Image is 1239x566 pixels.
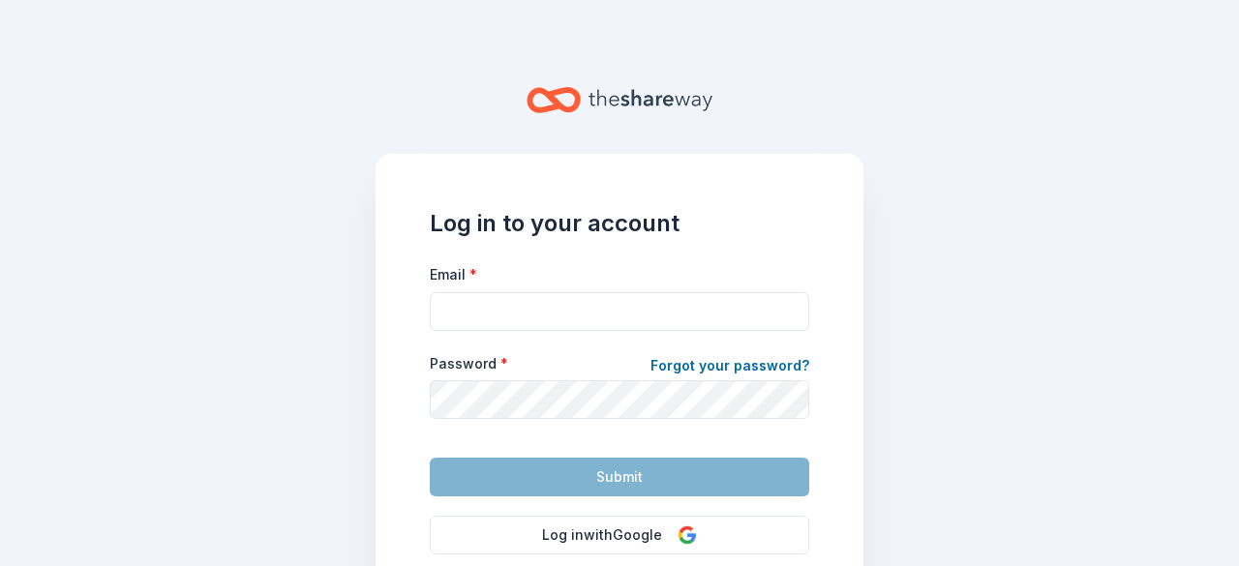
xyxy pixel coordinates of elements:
[527,77,712,123] a: Home
[430,354,508,373] label: Password
[430,265,477,284] label: Email
[650,354,809,381] a: Forgot your password?
[430,208,809,239] h1: Log in to your account
[430,516,809,554] button: Log inwithGoogle
[678,525,697,545] img: Google Logo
